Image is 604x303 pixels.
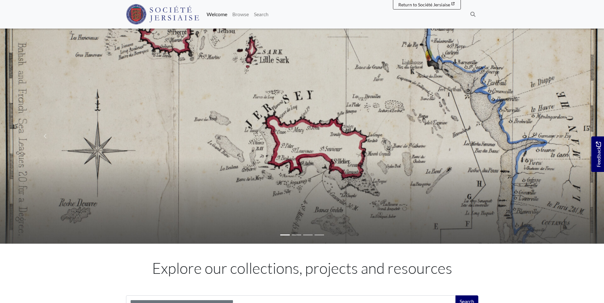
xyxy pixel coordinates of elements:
[514,29,604,244] a: Move to next slideshow image
[251,8,271,21] a: Search
[126,3,199,26] a: Société Jersiaise logo
[126,259,478,277] h1: Explore our collections, projects and resources
[230,8,251,21] a: Browse
[126,4,199,24] img: Société Jersiaise
[204,8,230,21] a: Welcome
[398,2,450,7] span: Return to Société Jersiaise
